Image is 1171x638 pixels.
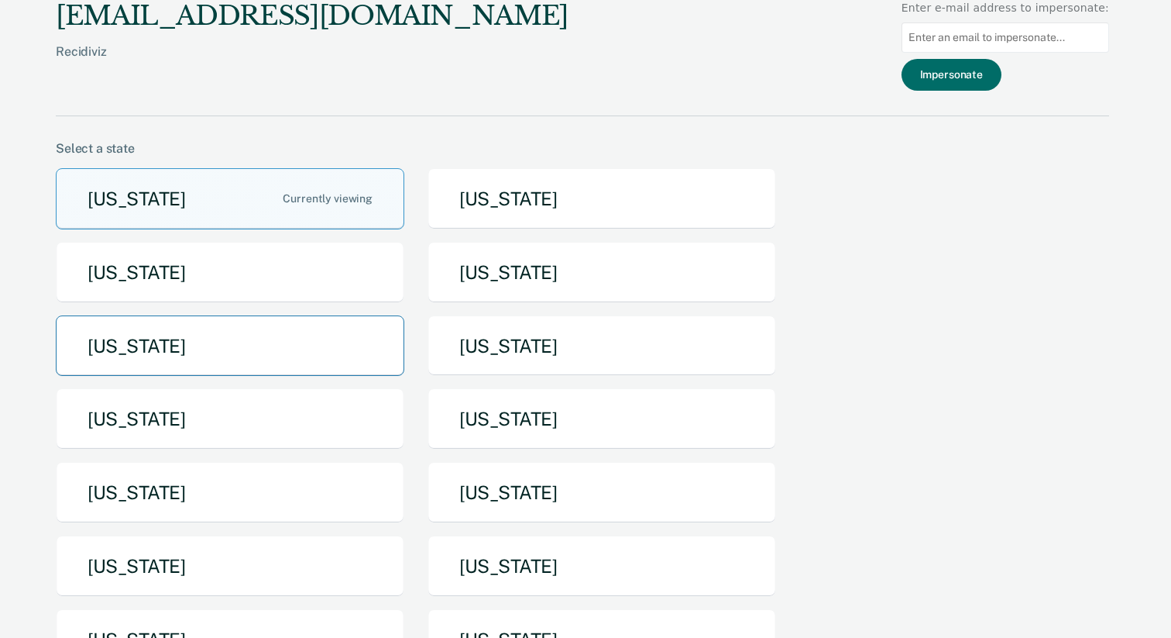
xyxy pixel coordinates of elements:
div: Select a state [56,141,1109,156]
button: [US_STATE] [428,536,776,597]
button: [US_STATE] [56,388,404,450]
button: [US_STATE] [428,316,776,377]
button: [US_STATE] [56,168,404,229]
button: [US_STATE] [56,462,404,523]
button: [US_STATE] [56,536,404,597]
input: Enter an email to impersonate... [901,22,1109,53]
button: [US_STATE] [428,242,776,303]
button: [US_STATE] [56,242,404,303]
button: [US_STATE] [428,168,776,229]
div: Recidiviz [56,44,568,84]
button: [US_STATE] [428,462,776,523]
button: [US_STATE] [428,388,776,450]
button: [US_STATE] [56,316,404,377]
button: Impersonate [901,59,1001,91]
